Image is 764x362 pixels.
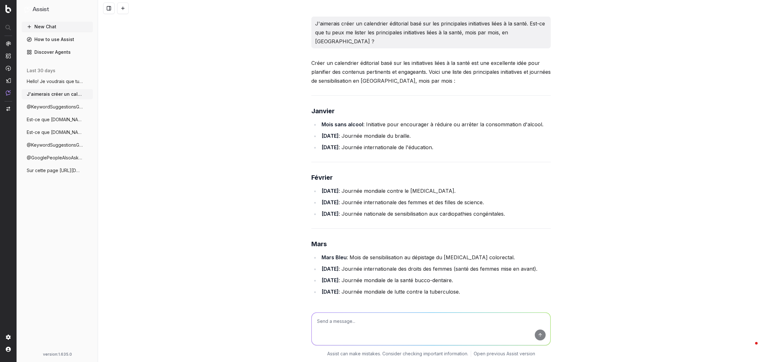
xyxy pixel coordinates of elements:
[22,140,93,150] button: @KeywordSuggestionsGoogleAdsPlanner est-
[22,76,93,87] button: Hello! Je voudrais que tu analyses l'ens
[22,115,93,125] button: Est-ce que [DOMAIN_NAME] se positionne sur
[22,165,93,176] button: Sur cette page [URL][DOMAIN_NAME]
[315,19,547,46] p: J'aimerais créer un calendrier éditorial basé sur les principales initiatives liées à la santé. E...
[320,209,551,218] li: : Journée nationale de sensibilisation aux cardiopathies congénitales.
[322,211,339,217] strong: [DATE]
[22,22,93,32] button: New Chat
[24,5,90,14] button: Assist
[320,276,551,285] li: : Journée mondiale de la santé bucco-dentaire.
[24,352,90,357] div: version: 1.635.0
[27,155,83,161] span: @GooglePeopleAlsoAsk quelles sont les qu
[320,287,551,296] li: : Journée mondiale de lutte contre la tuberculose.
[742,340,758,356] iframe: Intercom live chat
[22,127,93,137] button: Est-ce que [DOMAIN_NAME] se positionne sur
[6,90,11,95] img: Assist
[322,266,339,272] strong: [DATE]
[320,143,551,152] li: : Journée internationale de l'éducation.
[322,188,339,194] strong: [DATE]
[27,142,83,148] span: @KeywordSuggestionsGoogleAdsPlanner est-
[6,335,11,340] img: Setting
[322,121,363,128] strong: Mois sans alcool
[22,89,93,99] button: J'aimerais créer un calendrier éditorial
[22,34,93,45] a: How to use Assist
[320,253,551,262] li: : Mois de sensibilisation au dépistage du [MEDICAL_DATA] colorectal.
[320,120,551,129] li: : Initiative pour encourager à réduire ou arrêter la consommation d'alcool.
[320,264,551,273] li: : Journée internationale des droits des femmes (santé des femmes mise en avant).
[22,102,93,112] button: @KeywordSuggestionsGoogleAdsPlanner quel
[27,129,83,136] span: Est-ce que [DOMAIN_NAME] se positionne sur
[24,6,30,12] img: Assist
[6,53,11,59] img: Intelligence
[322,289,339,295] strong: [DATE]
[27,167,83,174] span: Sur cette page [URL][DOMAIN_NAME]
[27,104,83,110] span: @KeywordSuggestionsGoogleAdsPlanner quel
[320,186,551,195] li: : Journée mondiale contre le [MEDICAL_DATA].
[32,5,49,14] h1: Assist
[322,277,339,283] strong: [DATE]
[311,59,551,85] p: Créer un calendrier éditorial basé sur les initiatives liées à la santé est une excellente idée p...
[6,66,11,71] img: Activation
[22,47,93,57] a: Discover Agents
[311,240,327,248] strong: Mars
[320,198,551,207] li: : Journée internationale des femmes et des filles de science.
[27,78,83,85] span: Hello! Je voudrais que tu analyses l'ens
[320,131,551,140] li: : Journée mondiale du braille.
[6,107,10,111] img: Switch project
[322,199,339,205] strong: [DATE]
[474,351,535,357] a: Open previous Assist version
[27,116,83,123] span: Est-ce que [DOMAIN_NAME] se positionne sur
[311,107,335,115] strong: Janvier
[327,351,468,357] p: Assist can make mistakes. Consider checking important information.
[27,67,55,74] span: last 30 days
[6,41,11,46] img: Analytics
[5,5,11,13] img: Botify logo
[322,254,347,261] strong: Mars Bleu
[322,144,339,150] strong: [DATE]
[6,347,11,352] img: My account
[311,174,333,181] strong: Février
[6,78,11,83] img: Studio
[22,153,93,163] button: @GooglePeopleAlsoAsk quelles sont les qu
[322,133,339,139] strong: [DATE]
[27,91,83,97] span: J'aimerais créer un calendrier éditorial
